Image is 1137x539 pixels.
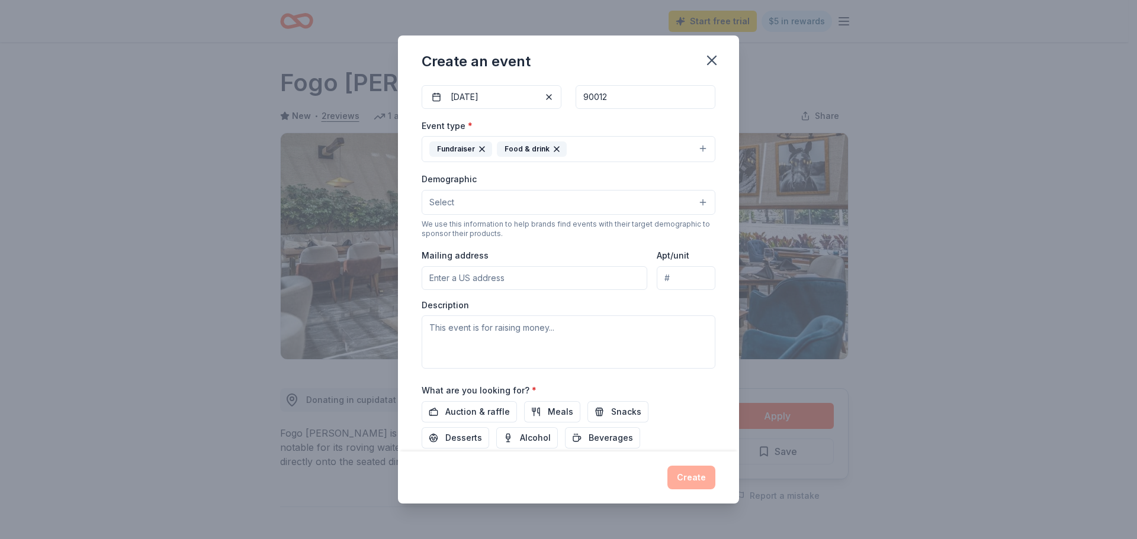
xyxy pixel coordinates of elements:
[422,385,537,396] label: What are you looking for?
[657,250,689,262] label: Apt/unit
[445,405,510,419] span: Auction & raffle
[611,405,641,419] span: Snacks
[496,427,558,448] button: Alcohol
[445,431,482,445] span: Desserts
[422,85,561,109] button: [DATE]
[429,141,492,157] div: Fundraiser
[422,120,473,132] label: Event type
[589,431,633,445] span: Beverages
[587,401,648,422] button: Snacks
[548,405,573,419] span: Meals
[576,85,715,109] input: 12345 (U.S. only)
[520,431,551,445] span: Alcohol
[422,220,715,238] div: We use this information to help brands find events with their target demographic to sponsor their...
[422,173,477,185] label: Demographic
[422,190,715,215] button: Select
[429,195,454,209] span: Select
[422,52,531,71] div: Create an event
[422,266,647,290] input: Enter a US address
[422,427,489,448] button: Desserts
[422,136,715,162] button: FundraiserFood & drink
[565,427,640,448] button: Beverages
[524,401,580,422] button: Meals
[422,299,469,311] label: Description
[422,401,517,422] button: Auction & raffle
[497,141,567,157] div: Food & drink
[657,266,715,290] input: #
[422,250,489,262] label: Mailing address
